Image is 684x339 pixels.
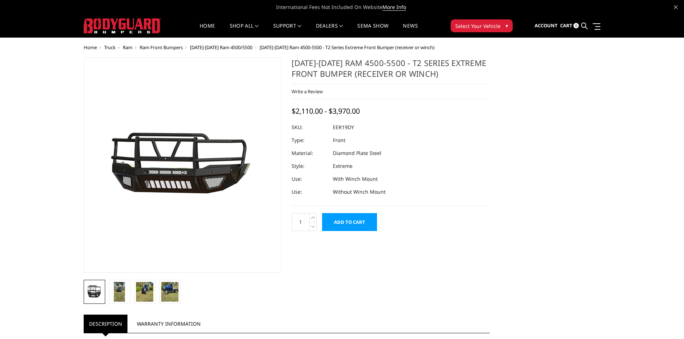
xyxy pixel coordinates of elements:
a: Write a Review [292,88,323,95]
a: Account [535,16,558,36]
span: ▾ [506,22,508,29]
a: Dealers [316,23,343,37]
h1: [DATE]-[DATE] Ram 4500-5500 - T2 Series Extreme Front Bumper (receiver or winch) [292,57,490,84]
dt: Use: [292,185,327,198]
dd: EER19DY [333,121,354,134]
a: News [403,23,418,37]
button: Select Your Vehicle [451,19,513,32]
a: Truck [104,44,116,51]
a: Ram Front Bumpers [140,44,183,51]
a: Description [84,315,127,333]
span: Account [535,22,558,29]
a: SEMA Show [357,23,388,37]
img: 2019-2025 Ram 4500-5500 - T2 Series Extreme Front Bumper (receiver or winch) [136,282,153,302]
span: Cart [560,22,572,29]
a: Ram [123,44,132,51]
a: More Info [382,4,406,11]
img: 2019-2025 Ram 4500-5500 - T2 Series Extreme Front Bumper (receiver or winch) [114,282,125,302]
span: Select Your Vehicle [455,22,501,30]
a: Home [200,23,215,37]
a: [DATE]-[DATE] Ram 4500/5500 [190,44,252,51]
a: Warranty Information [131,315,206,333]
img: BODYGUARD BUMPERS [84,18,161,33]
a: 2019-2025 Ram 4500-5500 - T2 Series Extreme Front Bumper (receiver or winch) [84,57,282,273]
img: 2019-2025 Ram 4500-5500 - T2 Series Extreme Front Bumper (receiver or winch) [93,116,272,214]
img: 2019-2025 Ram 4500-5500 - T2 Series Extreme Front Bumper (receiver or winch) [86,282,103,302]
img: 2019-2025 Ram 4500-5500 - T2 Series Extreme Front Bumper (receiver or winch) [161,282,178,302]
input: Add to Cart [322,213,377,231]
dd: Front [333,134,345,147]
dt: Use: [292,173,327,185]
span: [DATE]-[DATE] Ram 4500-5500 - T2 Series Extreme Front Bumper (receiver or winch) [260,44,434,51]
dd: Without Winch Mount [333,185,386,198]
span: $2,110.00 - $3,970.00 [292,106,360,116]
dt: Type: [292,134,327,147]
dd: With Winch Mount [333,173,378,185]
a: Support [273,23,302,37]
dt: SKU: [292,121,327,134]
dt: Style: [292,160,327,173]
a: Cart 0 [560,16,579,36]
dd: Diamond Plate Steel [333,147,381,160]
dt: Material: [292,147,327,160]
a: Home [84,44,97,51]
a: shop all [230,23,259,37]
dd: Extreme [333,160,353,173]
span: 0 [573,23,579,28]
